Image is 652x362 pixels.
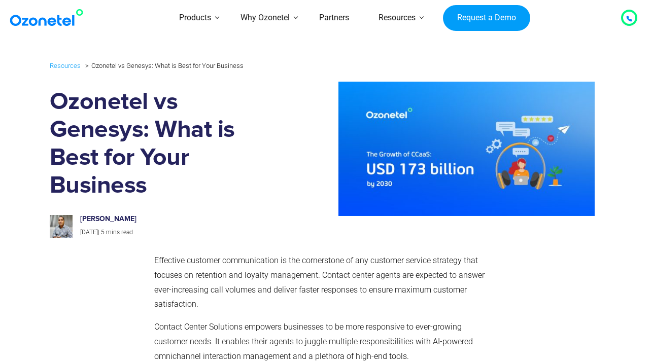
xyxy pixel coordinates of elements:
[50,215,73,238] img: prashanth-kancherla_avatar-200x200.jpeg
[106,229,133,236] span: mins read
[80,227,269,238] p: |
[101,229,105,236] span: 5
[443,5,530,31] a: Request a Demo
[50,60,81,71] a: Resources
[80,229,98,236] span: [DATE]
[83,59,244,72] li: Ozonetel vs Genesys: What is Best for Your Business
[154,254,494,312] p: Effective customer communication is the cornerstone of any customer service strategy that focuses...
[50,88,280,200] h1: Ozonetel vs Genesys: What is Best for Your Business
[80,215,269,224] h6: [PERSON_NAME]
